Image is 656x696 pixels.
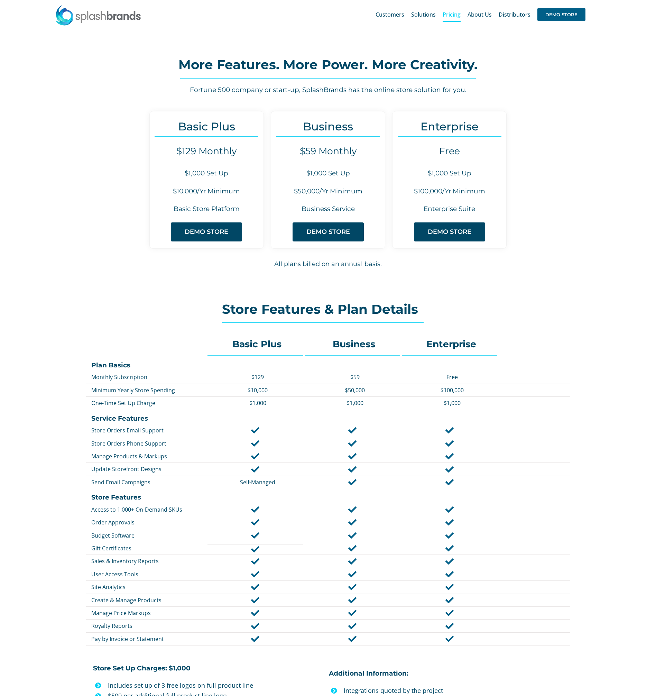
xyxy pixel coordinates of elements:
[91,373,206,381] p: Monthly Subscription
[392,204,506,214] h6: Enterprise Suite
[407,373,497,381] p: Free
[86,58,570,72] h2: More Features. More Power. More Creativity.
[86,85,570,95] h6: Fortune 500 company or start-up, SplashBrands has the online store solution for you.
[310,386,400,394] p: $50,000
[150,120,264,133] h3: Basic Plus
[91,440,206,447] p: Store Orders Phone Support
[91,609,206,617] p: Manage Price Markups
[306,228,350,236] span: DEMO STORE
[407,399,497,407] p: $1,000
[392,169,506,178] h6: $1,000 Set Up
[271,169,385,178] h6: $1,000 Set Up
[91,414,148,422] strong: Service Features
[392,120,506,133] h3: Enterprise
[91,570,206,578] p: User Access Tools
[376,3,404,26] a: Customers
[271,204,385,214] h6: Business Service
[443,12,461,17] span: Pricing
[171,222,242,241] a: DEMO STORE
[310,373,400,381] p: $59
[91,622,206,630] p: Royalty Reports
[150,204,264,214] h6: Basic Store Platform
[185,228,228,236] span: DEMO STORE
[428,228,471,236] span: DEMO STORE
[329,669,408,677] strong: Additional Information:
[468,12,492,17] span: About Us
[271,187,385,196] h6: $50,000/Yr Minimum
[91,452,206,460] p: Manage Products & Markups
[443,3,461,26] a: Pricing
[271,120,385,133] h3: Business
[414,222,485,241] a: DEMO STORE
[232,338,281,350] strong: Basic Plus
[86,259,570,269] h6: All plans billed on an annual basis.
[91,596,206,604] p: Create & Manage Products
[293,222,364,241] a: DEMO STORE
[93,664,191,672] strong: Store Set Up Charges: $1,000
[499,3,530,26] a: Distributors
[271,146,385,157] h4: $59 Monthly
[222,302,434,316] h2: Store Features & Plan Details
[91,635,206,643] p: Pay by Invoice or Statement
[91,399,206,407] p: One-Time Set Up Charge
[333,338,375,350] strong: Business
[91,519,206,526] p: Order Approvals
[91,506,206,513] p: Access to 1,000+ On-Demand SKUs
[91,465,206,473] p: Update Storefront Designs
[91,544,206,552] p: Gift Certificates
[499,12,530,17] span: Distributors
[426,338,476,350] strong: Enterprise
[392,146,506,157] h4: Free
[150,169,264,178] h6: $1,000 Set Up
[150,187,264,196] h6: $10,000/Yr Minimum
[213,386,303,394] p: $10,000
[91,478,206,486] p: Send Email Campaigns
[213,373,303,381] p: $129
[213,399,303,407] p: $1,000
[55,5,141,26] img: SplashBrands.com Logo
[91,361,130,369] strong: Plan Basics
[91,427,206,434] p: Store Orders Email Support
[407,386,497,394] p: $100,000
[213,478,303,486] p: Self-Managed
[91,493,141,501] strong: Store Features
[91,583,206,591] p: Site Analytics
[411,12,436,17] span: Solutions
[310,399,400,407] p: $1,000
[344,685,570,696] p: Integrations quoted by the project
[91,557,206,565] p: Sales & Inventory Reports
[91,532,206,539] p: Budget Software
[150,146,264,157] h4: $129 Monthly
[376,12,404,17] span: Customers
[392,187,506,196] h6: $100,000/Yr Minimum
[537,8,585,21] span: DEMO STORE
[108,680,324,691] p: Includes set up of 3 free logos on full product line
[91,386,206,394] p: Minimum Yearly Store Spending
[376,3,585,26] nav: Main Menu
[537,3,585,26] a: DEMO STORE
